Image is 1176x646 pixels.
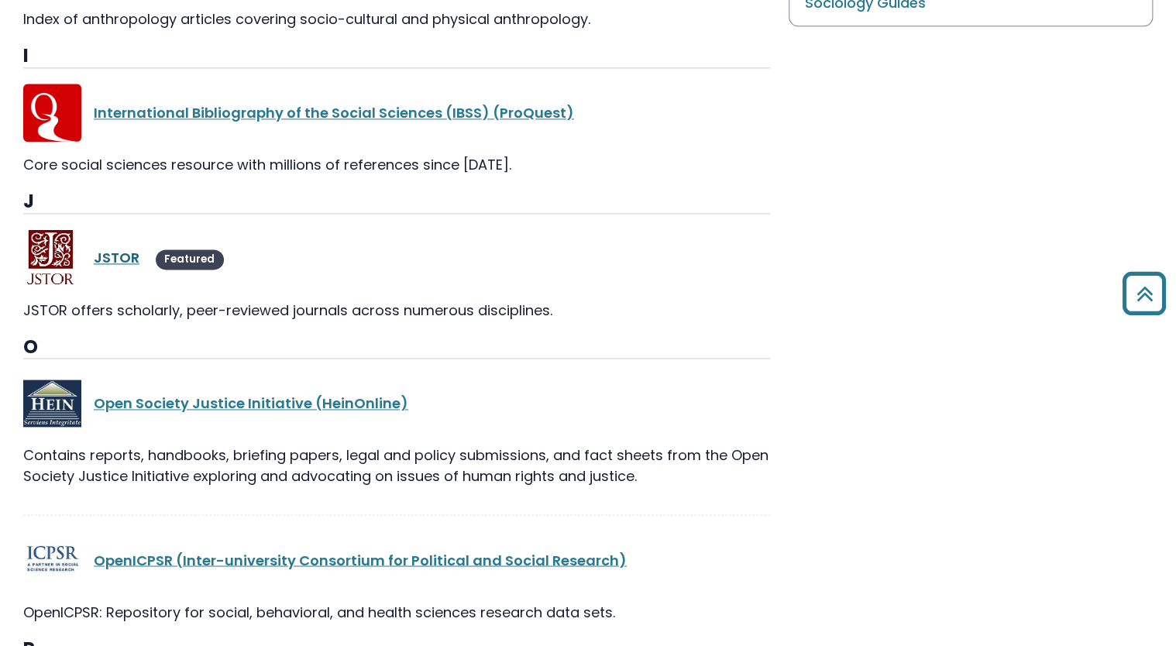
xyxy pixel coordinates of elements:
[23,154,770,175] div: Core social sciences resource with millions of references since [DATE].
[156,249,224,270] span: Featured
[1116,279,1172,308] a: Back to Top
[23,9,770,29] div: Index of anthropology articles covering socio-cultural and physical anthropology.
[23,336,770,359] h3: O
[23,601,770,622] div: OpenICPSR: Repository for social, behavioral, and health sciences research data sets.
[23,300,770,321] div: JSTOR offers scholarly, peer-reviewed journals across numerous disciplines.
[23,45,770,68] h3: I
[94,248,139,267] a: JSTOR
[94,103,574,122] a: International Bibliography of the Social Sciences (IBSS) (ProQuest)
[94,393,408,413] a: Open Society Justice Initiative (HeinOnline)
[23,191,770,214] h3: J
[23,445,770,486] p: Contains reports, handbooks, briefing papers, legal and policy submissions, and fact sheets from ...
[94,550,627,569] a: OpenICPSR (Inter-university Consortium for Political and Social Research)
